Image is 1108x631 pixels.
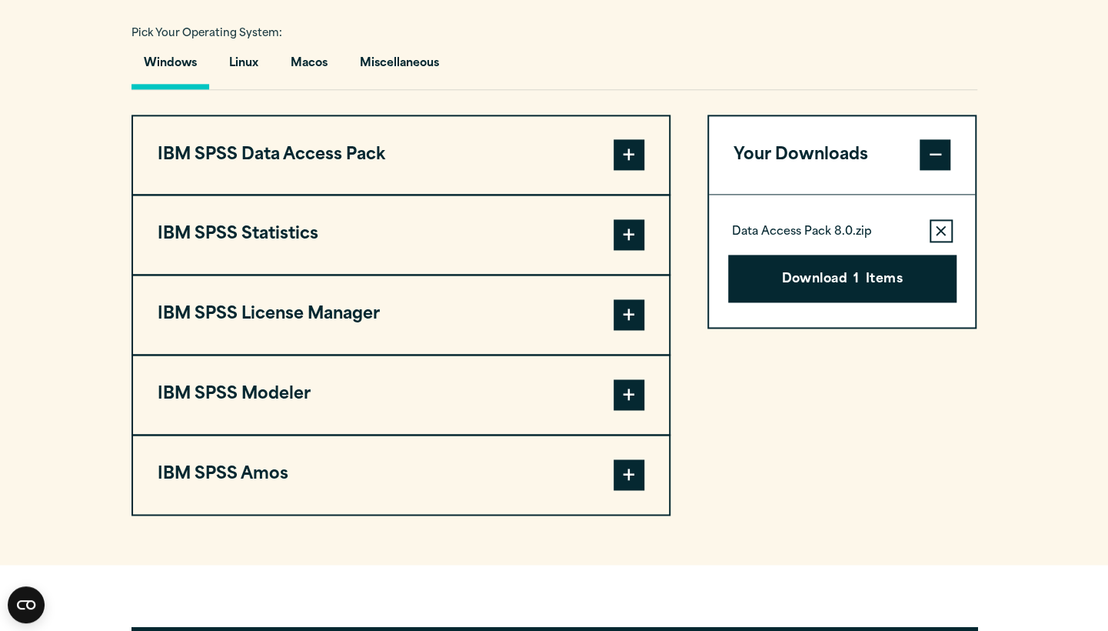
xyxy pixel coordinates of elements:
button: Download1Items [728,255,957,302]
button: Macos [278,45,340,89]
div: Your Downloads [709,194,976,327]
span: 1 [853,270,859,290]
span: Pick Your Operating System: [131,28,282,38]
button: IBM SPSS Modeler [133,356,669,434]
button: IBM SPSS Data Access Pack [133,116,669,195]
button: Your Downloads [709,116,976,195]
button: IBM SPSS Statistics [133,195,669,274]
button: Windows [131,45,209,89]
button: Open CMP widget [8,586,45,623]
button: IBM SPSS Amos [133,436,669,514]
button: IBM SPSS License Manager [133,275,669,354]
button: Linux [217,45,271,89]
button: Miscellaneous [348,45,451,89]
p: Data Access Pack 8.0.zip [732,225,872,240]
